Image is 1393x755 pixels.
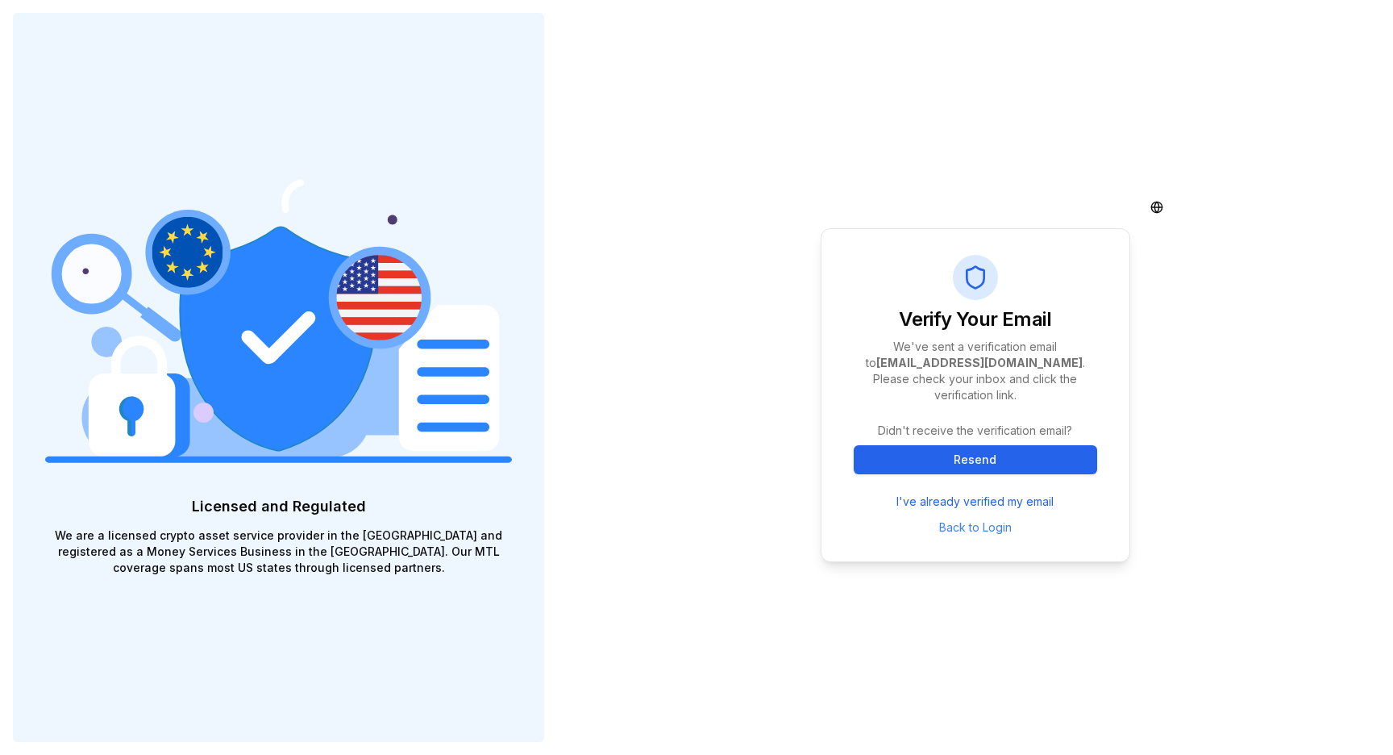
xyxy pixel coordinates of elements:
[854,445,1097,474] button: Resend
[45,528,512,576] p: We are a licensed crypto asset service provider in the [GEOGRAPHIC_DATA] and registered as a Mone...
[896,494,1054,510] a: I've already verified my email
[939,520,1012,534] a: Back to Login
[854,339,1097,403] p: We've sent a verification email to . Please check your inbox and click the verification link.
[899,307,1051,332] h1: Verify Your Email
[45,495,512,518] p: Licensed and Regulated
[876,356,1083,369] b: [EMAIL_ADDRESS][DOMAIN_NAME]
[854,423,1097,439] p: Didn't receive the verification email?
